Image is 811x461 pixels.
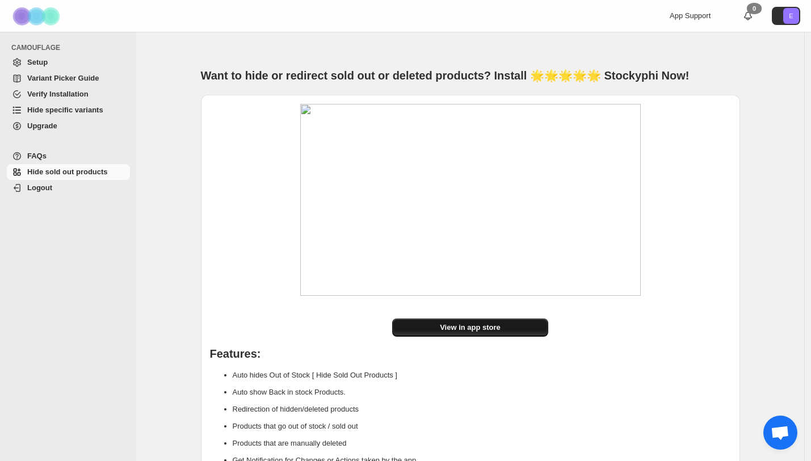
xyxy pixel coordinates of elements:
[763,416,797,450] div: Open chat
[201,68,740,83] h1: Want to hide or redirect sold out or deleted products? Install 🌟🌟🌟🌟🌟 Stockyphi Now!
[27,121,57,130] span: Upgrade
[7,148,130,164] a: FAQs
[789,12,793,19] text: E
[18,18,27,27] img: logo_orange.svg
[11,43,131,52] span: CAMOUFLAGE
[27,90,89,98] span: Verify Installation
[233,418,731,435] li: Products that go out of stock / sold out
[27,106,103,114] span: Hide specific variants
[670,11,711,20] span: App Support
[7,102,130,118] a: Hide specific variants
[27,167,108,176] span: Hide sold out products
[233,435,731,452] li: Products that are manually deleted
[7,180,130,196] a: Logout
[7,118,130,134] a: Upgrade
[27,74,99,82] span: Variant Picker Guide
[27,183,52,192] span: Logout
[300,104,641,296] img: image
[113,66,122,75] img: tab_keywords_by_traffic_grey.svg
[747,3,762,14] div: 0
[392,318,548,337] a: View in app store
[7,55,130,70] a: Setup
[7,164,130,180] a: Hide sold out products
[783,8,799,24] span: Avatar with initials E
[32,18,56,27] div: v 4.0.25
[27,152,47,160] span: FAQs
[233,367,731,384] li: Auto hides Out of Stock [ Hide Sold Out Products ]
[18,30,27,39] img: website_grey.svg
[7,70,130,86] a: Variant Picker Guide
[31,66,40,75] img: tab_domain_overview_orange.svg
[9,1,66,32] img: Camouflage
[233,384,731,401] li: Auto show Back in stock Products.
[27,58,48,66] span: Setup
[30,30,125,39] div: Domain: [DOMAIN_NAME]
[43,67,102,74] div: Domain Overview
[772,7,800,25] button: Avatar with initials E
[210,348,731,359] h1: Features:
[742,10,754,22] a: 0
[7,86,130,102] a: Verify Installation
[233,401,731,418] li: Redirection of hidden/deleted products
[125,67,191,74] div: Keywords by Traffic
[440,322,501,333] span: View in app store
